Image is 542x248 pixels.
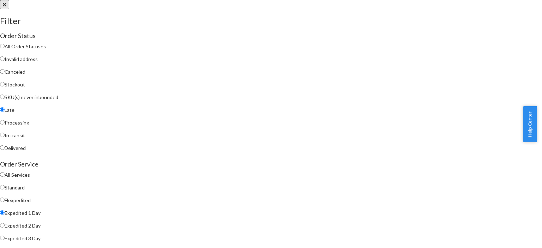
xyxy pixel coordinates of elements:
span: Expedited 1 Day [5,210,41,216]
span: All Order Statuses [5,43,46,49]
span: Late [5,107,14,113]
span: Invalid address [5,56,38,62]
span: Expedited 2 Day [5,223,41,229]
span: Canceled [5,69,25,75]
span: Expedited 3 Day [5,235,41,241]
span: Stockout [5,81,25,87]
span: In transit [5,132,25,138]
span: SKU(s) never inbounded [5,94,58,100]
span: Standard [5,185,25,190]
span: Delivered [5,145,26,151]
span: Flexpedited [5,197,31,203]
span: All Services [5,172,30,178]
span: Processing [5,120,29,126]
